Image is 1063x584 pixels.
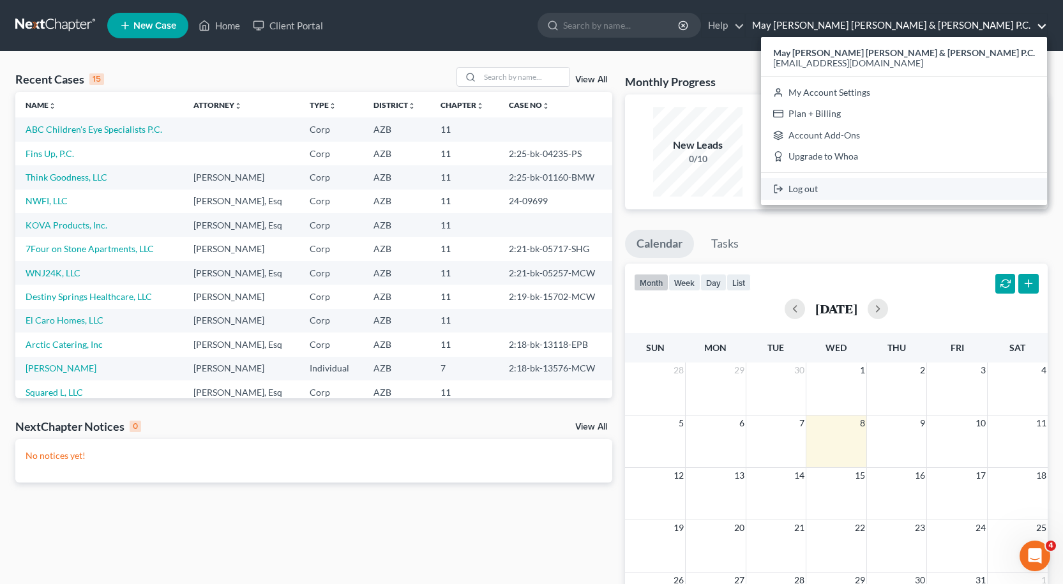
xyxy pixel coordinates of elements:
[183,190,299,213] td: [PERSON_NAME], Esq
[363,380,430,404] td: AZB
[363,309,430,333] td: AZB
[634,274,668,291] button: month
[951,342,964,353] span: Fri
[761,82,1047,103] a: My Account Settings
[408,102,416,110] i: unfold_more
[646,342,665,353] span: Sun
[299,380,363,404] td: Corp
[133,21,176,31] span: New Case
[1040,363,1048,378] span: 4
[704,342,727,353] span: Mon
[26,100,56,110] a: Nameunfold_more
[89,73,104,85] div: 15
[430,380,499,404] td: 11
[1046,541,1056,551] span: 4
[26,148,74,159] a: Fins Up, P.C.
[363,333,430,356] td: AZB
[299,357,363,380] td: Individual
[499,333,612,356] td: 2:18-bk-13118-EPB
[563,13,680,37] input: Search by name...
[1035,468,1048,483] span: 18
[542,102,550,110] i: unfold_more
[183,213,299,237] td: [PERSON_NAME], Esq
[363,165,430,189] td: AZB
[859,416,866,431] span: 8
[672,520,685,535] span: 19
[672,468,685,483] span: 12
[130,421,141,432] div: 0
[761,178,1047,200] a: Log out
[793,468,806,483] span: 14
[773,47,1035,58] strong: May [PERSON_NAME] [PERSON_NAME] & [PERSON_NAME] P.C.
[499,261,612,285] td: 2:21-bk-05257-MCW
[246,14,329,37] a: Client Portal
[363,237,430,260] td: AZB
[26,363,96,373] a: [PERSON_NAME]
[672,363,685,378] span: 28
[793,363,806,378] span: 30
[299,333,363,356] td: Corp
[575,75,607,84] a: View All
[919,416,926,431] span: 9
[183,261,299,285] td: [PERSON_NAME], Esq
[733,468,746,483] span: 13
[914,520,926,535] span: 23
[793,520,806,535] span: 21
[26,449,602,462] p: No notices yet!
[914,468,926,483] span: 16
[702,14,744,37] a: Help
[26,339,103,350] a: Arctic Catering, Inc
[310,100,336,110] a: Typeunfold_more
[299,261,363,285] td: Corp
[974,468,987,483] span: 17
[26,315,103,326] a: El Caro Homes, LLC
[430,285,499,308] td: 11
[373,100,416,110] a: Districtunfold_more
[441,100,484,110] a: Chapterunfold_more
[299,285,363,308] td: Corp
[887,342,906,353] span: Thu
[234,102,242,110] i: unfold_more
[575,423,607,431] a: View All
[363,285,430,308] td: AZB
[859,363,866,378] span: 1
[798,416,806,431] span: 7
[499,285,612,308] td: 2:19-bk-15702-MCW
[430,357,499,380] td: 7
[363,357,430,380] td: AZB
[183,165,299,189] td: [PERSON_NAME]
[854,520,866,535] span: 22
[183,285,299,308] td: [PERSON_NAME]
[668,274,700,291] button: week
[363,261,430,285] td: AZB
[26,267,80,278] a: WNJ24K, LLC
[363,117,430,141] td: AZB
[363,142,430,165] td: AZB
[677,416,685,431] span: 5
[761,37,1047,205] div: May [PERSON_NAME] [PERSON_NAME] & [PERSON_NAME] P.C.
[499,165,612,189] td: 2:25-bk-01160-BMW
[430,190,499,213] td: 11
[733,363,746,378] span: 29
[625,74,716,89] h3: Monthly Progress
[1035,416,1048,431] span: 11
[974,520,987,535] span: 24
[299,309,363,333] td: Corp
[26,124,162,135] a: ABC Children's Eye Specialists P.C.
[476,102,484,110] i: unfold_more
[767,342,784,353] span: Tue
[653,153,743,165] div: 0/10
[430,165,499,189] td: 11
[363,213,430,237] td: AZB
[700,274,727,291] button: day
[430,309,499,333] td: 11
[192,14,246,37] a: Home
[430,261,499,285] td: 11
[299,142,363,165] td: Corp
[430,237,499,260] td: 11
[26,172,107,183] a: Think Goodness, LLC
[1035,520,1048,535] span: 25
[26,220,107,230] a: KOVA Products, Inc.
[700,230,750,258] a: Tasks
[430,142,499,165] td: 11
